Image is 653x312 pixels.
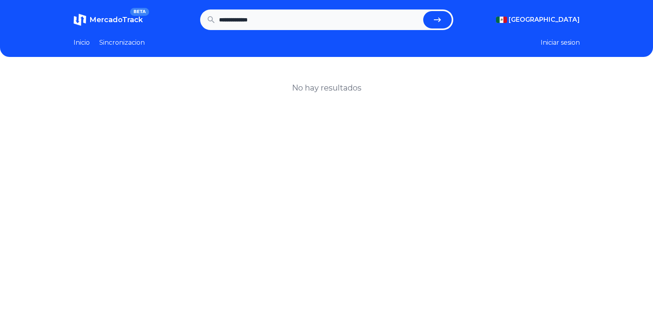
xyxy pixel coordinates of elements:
h1: No hay resultados [292,82,362,93]
button: [GEOGRAPHIC_DATA] [496,15,580,25]
img: MercadoTrack [74,13,86,26]
span: MercadoTrack [89,15,143,24]
button: Iniciar sesion [541,38,580,47]
img: Mexico [496,17,507,23]
a: Inicio [74,38,90,47]
span: [GEOGRAPHIC_DATA] [509,15,580,25]
span: BETA [130,8,149,16]
a: MercadoTrackBETA [74,13,143,26]
a: Sincronizacion [99,38,145,47]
